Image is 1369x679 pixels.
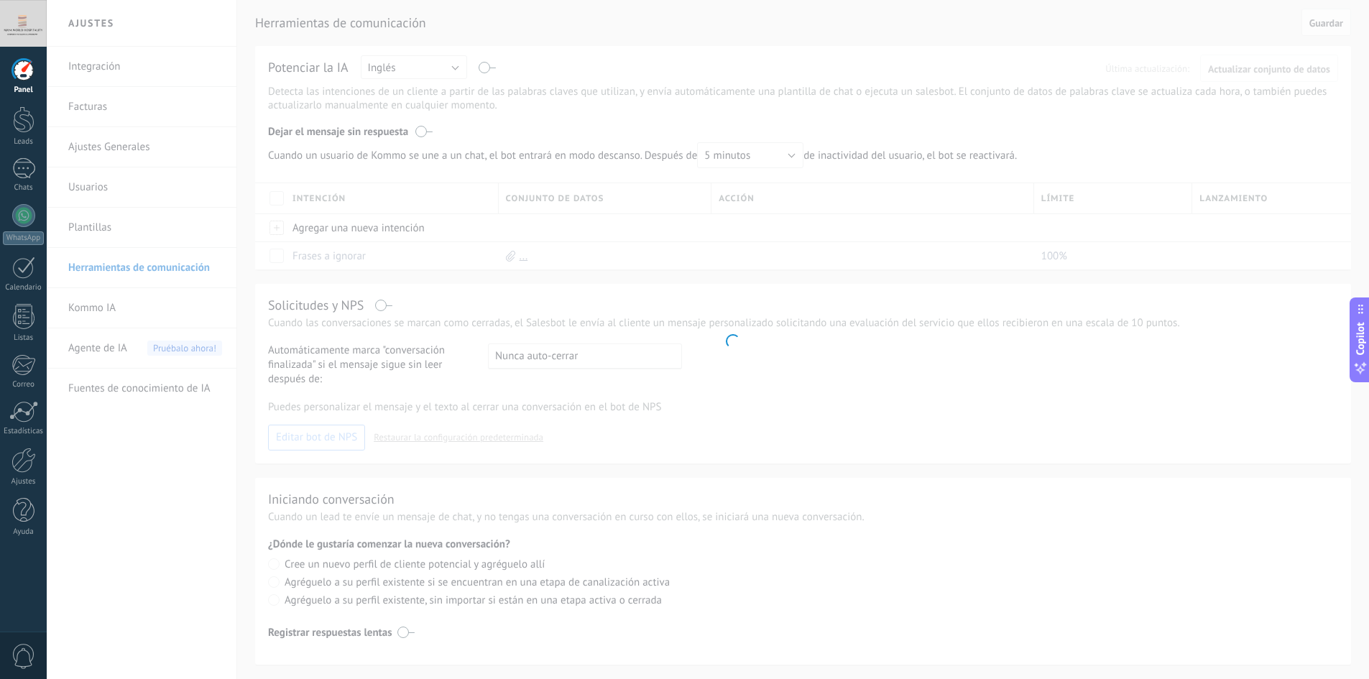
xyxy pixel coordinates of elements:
[3,283,45,292] div: Calendario
[1353,322,1368,355] span: Copilot
[3,183,45,193] div: Chats
[3,86,45,95] div: Panel
[3,527,45,537] div: Ayuda
[3,333,45,343] div: Listas
[3,137,45,147] div: Leads
[3,477,45,486] div: Ajustes
[3,427,45,436] div: Estadísticas
[3,380,45,389] div: Correo
[3,231,44,245] div: WhatsApp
